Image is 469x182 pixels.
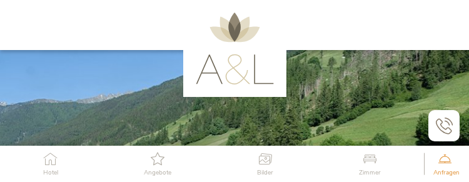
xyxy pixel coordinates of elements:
[359,169,381,176] span: Zimmer
[257,169,273,176] span: Bilder
[196,13,274,84] img: AMONTI & LUNARIS Wellnessresort
[43,169,58,176] span: Hotel
[144,169,171,176] span: Angebote
[433,169,460,176] span: Anfragen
